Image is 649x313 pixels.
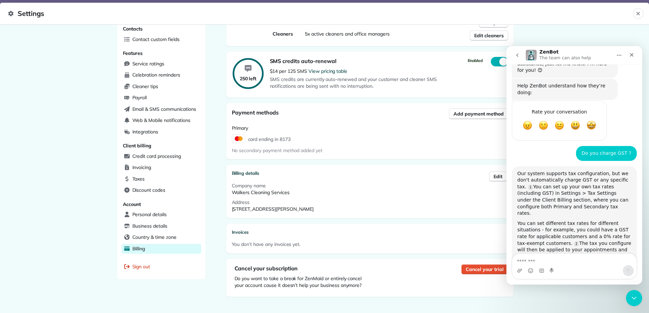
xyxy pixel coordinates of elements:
[122,127,201,137] a: Integrations
[122,151,201,162] a: Credit card processing
[122,262,201,272] a: Sign out
[132,106,196,112] span: Email & SMS communications
[123,26,143,32] span: Contacts
[132,223,167,229] span: Business details
[468,58,483,63] span: Enabled
[232,147,323,153] span: No secondary payment method added yet
[232,199,250,205] span: Address
[123,143,151,149] span: Client billing
[122,174,201,184] a: Taxes
[122,232,201,243] a: Country & time zone
[232,241,301,247] span: You don’t have any invoices yet.
[122,59,201,69] a: Service ratings
[248,134,291,143] span: card ending in 8173
[235,265,298,272] span: Cancel your subscription
[132,245,145,252] span: Billing
[132,71,180,78] span: Celebration reminders
[122,70,201,80] a: Celebration reminders
[235,275,368,289] p: Do you want to take a break for ZenMaid or entirely cancel your account cause it doesn’t help you...
[453,110,503,117] span: Add payment method
[273,31,293,37] span: Cleaners
[232,125,248,131] span: Primary
[122,163,201,173] a: Invoicing
[270,76,453,89] span: SMS credits are currently auto-renewed and your customer and cleaner SMS notifications are being ...
[309,68,347,74] a: View pricing table
[461,264,508,274] button: Cancel your trial
[122,244,201,254] a: Billing
[123,201,141,207] span: Account
[122,104,201,114] a: Email & SMS communications
[122,210,201,220] a: Personal details
[305,31,390,37] span: 5x active cleaners and office managers
[489,171,507,182] button: Edit
[132,117,190,124] span: Web & Mobile notifications
[122,185,201,195] a: Discount codes
[132,175,145,182] span: Taxes
[122,35,201,45] a: Contact custom fields
[474,32,504,39] span: Edit cleaners
[466,266,503,273] span: Cancel your trial
[449,108,508,119] button: Add payment method
[232,206,314,212] span: [STREET_ADDRESS][PERSON_NAME]
[122,82,201,92] a: Cleaner tips
[132,94,147,101] span: Payroll
[506,46,642,285] iframe: Intercom live chat
[132,211,167,218] span: Personal details
[232,189,290,195] span: Walkers Cleaning Services
[232,229,508,236] div: Invoices
[8,8,633,19] span: Settings
[132,187,165,193] span: Discount codes
[132,60,164,67] span: Service ratings
[122,221,201,231] a: Business details
[232,183,266,189] span: Company name
[626,290,642,306] iframe: Intercom live chat
[232,109,279,116] span: Payment methods
[232,170,508,177] header: Billing details
[132,263,150,270] span: Sign out
[132,36,180,43] span: Contact custom fields
[132,153,181,160] span: Credit card processing
[122,93,201,103] a: Payroll
[132,234,177,241] span: Country & time zone
[270,68,309,74] span: $14 per 125 SMS
[470,30,508,41] button: Edit cleaners
[132,164,151,171] span: Invoicing
[132,128,159,135] span: Integrations
[132,83,159,90] span: Cleaner tips
[122,116,201,126] a: Web & Mobile notifications
[633,8,644,19] button: Close
[494,173,502,180] span: Edit
[123,50,143,56] span: Features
